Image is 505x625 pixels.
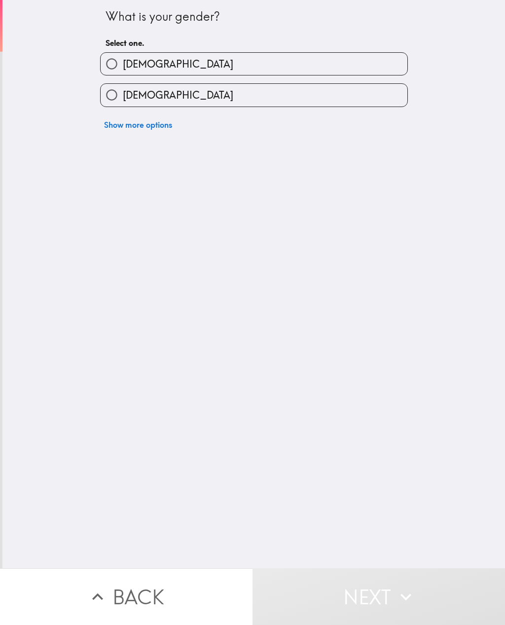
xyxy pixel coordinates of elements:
[101,84,407,106] button: [DEMOGRAPHIC_DATA]
[123,57,233,71] span: [DEMOGRAPHIC_DATA]
[101,53,407,75] button: [DEMOGRAPHIC_DATA]
[123,88,233,102] span: [DEMOGRAPHIC_DATA]
[252,568,505,625] button: Next
[100,115,176,135] button: Show more options
[106,8,402,25] div: What is your gender?
[106,37,402,48] h6: Select one.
